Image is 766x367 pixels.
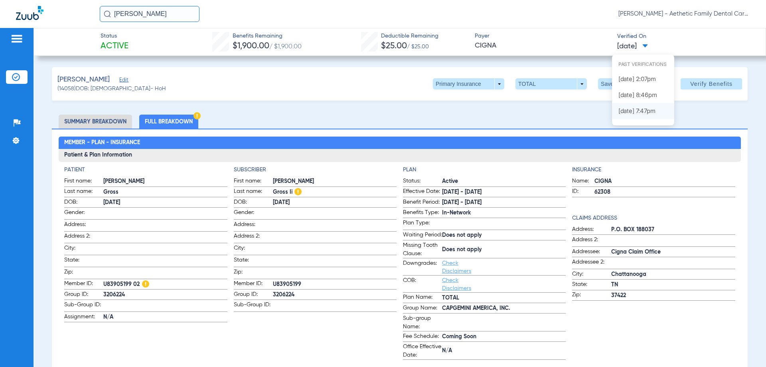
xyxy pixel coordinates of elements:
label: [DATE] 8:46PM [612,87,674,103]
label: [DATE] 2:07PM [612,71,674,87]
label: [DATE] 7:47PM [612,103,674,119]
span: Past Verifications [612,61,674,71]
iframe: Chat Widget [726,329,766,367]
